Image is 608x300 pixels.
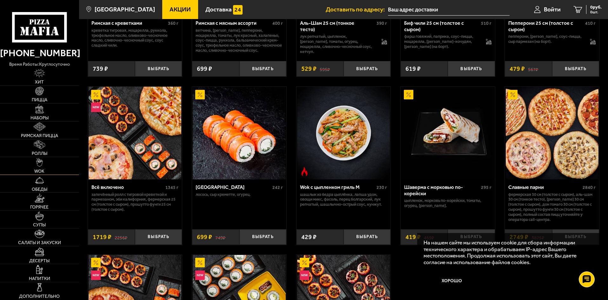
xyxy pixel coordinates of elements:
span: 510 г [481,21,491,26]
p: креветка тигровая, моцарелла, руккола, трюфельное масло, оливково-чесночное масло, сливочно-чесно... [91,28,179,48]
span: Доставить по адресу: [326,6,388,12]
button: Выбрать [552,229,599,245]
img: Филадельфия [193,87,285,179]
div: Римская с мясным ассорти [196,20,271,26]
img: Акционный [195,90,205,99]
a: АкционныйШаверма с морковью по-корейски [401,87,495,179]
img: Акционный [195,258,205,267]
div: [GEOGRAPHIC_DATA] [196,184,271,190]
button: Выбрать [448,229,495,245]
img: Акционный [91,90,101,99]
p: лосось, Сыр креметте, огурец. [196,192,283,197]
div: Славные парни [508,184,581,190]
span: 699 ₽ [197,66,212,72]
span: 619 ₽ [405,66,421,72]
span: Обеды [32,187,47,192]
span: 1719 ₽ [93,234,111,240]
span: Десерты [29,259,50,263]
img: Шаверма с морковью по-корейски [401,87,494,179]
p: цыпленок, морковь по-корейски, томаты, огурец, [PERSON_NAME]. [404,198,491,208]
button: Выбрать [344,229,391,245]
p: ветчина, [PERSON_NAME], пепперони, моцарелла, томаты, лук красный, халапеньо, соус-пицца, руккола... [196,28,283,53]
a: АкционныйНовинкаВсё включено [88,87,182,179]
a: АкционныйСлавные парни [505,87,599,179]
img: Акционный [300,258,309,267]
button: Хорошо [424,272,481,291]
button: Выбрать [239,229,286,245]
img: Новинка [195,270,205,280]
div: Wok с цыпленком гриль M [300,184,375,190]
span: 0 шт. [590,10,602,14]
span: Хит [35,80,44,84]
img: Акционный [91,258,101,267]
span: 529 ₽ [301,66,317,72]
span: 295 г [481,185,491,190]
img: Новинка [91,103,101,112]
span: 429 ₽ [301,234,317,240]
span: Доставка [205,6,232,12]
s: 749 ₽ [215,234,225,240]
p: На нашем сайте мы используем cookie для сбора информации технического характера и обрабатываем IP... [424,239,590,266]
span: 230 г [377,185,387,190]
p: лук репчатый, цыпленок, [PERSON_NAME], томаты, огурец, моцарелла, сливочно-чесночный соус, кетчуп. [300,34,375,54]
span: 400 г [272,21,283,26]
span: Супы [33,223,46,227]
s: 2256 ₽ [115,234,127,240]
p: Фермерская 30 см (толстое с сыром), Аль-Шам 30 см (тонкое тесто), [PERSON_NAME] 30 см (толстое с ... [508,192,596,223]
span: Напитки [29,277,50,281]
input: Ваш адрес доставки [388,4,510,16]
span: Наборы [30,116,49,120]
button: Выбрать [239,61,286,77]
div: Шаверма с морковью по-корейски [404,184,479,196]
span: 699 ₽ [197,234,212,240]
span: Войти [544,6,561,12]
button: Выбрать [448,61,495,77]
span: Пицца [32,98,47,102]
img: Акционный [404,90,413,99]
img: Славные парни [506,87,598,179]
img: Акционный [508,90,518,99]
div: Биф чили 25 см (толстое с сыром) [404,20,479,32]
img: Новинка [300,270,309,280]
span: 410 г [585,21,596,26]
p: шашлык из бедра цыплёнка, лапша удон, овощи микс, фасоль, перец болгарский, лук репчатый, шашлычн... [300,192,387,207]
span: 390 г [377,21,387,26]
span: 242 г [272,185,283,190]
div: Пепперони 25 см (толстое с сыром) [508,20,584,32]
span: Салаты и закуски [18,241,61,245]
span: 360 г [168,21,178,26]
img: Новинка [91,270,101,280]
span: Горячее [30,205,49,210]
div: Аль-Шам 25 см (тонкое тесто) [300,20,375,32]
span: Римская пицца [21,134,58,138]
img: Всё включено [89,87,181,179]
div: Всё включено [91,184,164,190]
img: 15daf4d41897b9f0e9f617042186c801.svg [233,5,243,15]
button: Выбрать [552,61,599,77]
span: 479 ₽ [510,66,525,72]
img: Wok с цыпленком гриль M [297,87,390,179]
span: [GEOGRAPHIC_DATA] [95,6,155,12]
p: пепперони, [PERSON_NAME], соус-пицца, сыр пармезан (на борт). [508,34,584,44]
s: 595 ₽ [320,66,330,72]
span: 739 ₽ [93,66,108,72]
button: Выбрать [344,61,391,77]
div: Римская с креветками [91,20,167,26]
p: Запечённый ролл с тигровой креветкой и пармезаном, Эби Калифорния, Фермерская 25 см (толстое с сы... [91,192,179,212]
span: 1345 г [165,185,178,190]
a: Острое блюдоWok с цыпленком гриль M [297,87,391,179]
span: Дополнительно [19,294,60,299]
span: Акции [170,6,191,12]
p: фарш говяжий, паприка, соус-пицца, моцарелла, [PERSON_NAME]-кочудян, [PERSON_NAME] (на борт). [404,34,479,49]
span: 0 руб. [590,5,602,10]
span: Роллы [32,151,47,156]
s: 567 ₽ [528,66,538,72]
button: Выбрать [135,61,182,77]
a: АкционныйФиладельфия [192,87,286,179]
span: 419 ₽ [405,234,421,240]
span: 2840 г [583,185,596,190]
img: Острое блюдо [300,167,309,177]
span: WOK [34,169,44,174]
button: Выбрать [135,229,182,245]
